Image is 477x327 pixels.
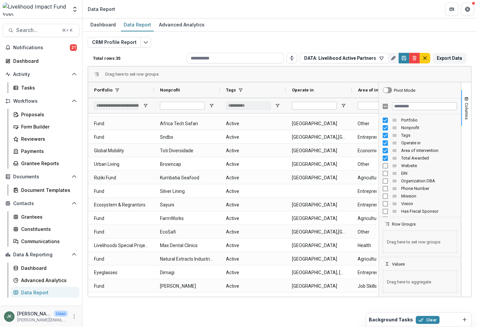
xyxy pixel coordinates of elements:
input: Filter Columns Input [392,102,457,110]
span: Economic Mobility [358,144,412,158]
div: Mission Column [379,192,461,200]
div: Phone Number Column [379,185,461,192]
button: Save [399,53,409,63]
span: Active [226,171,280,185]
div: Pivot Mode [394,88,416,93]
span: Fund [94,130,148,144]
span: [GEOGRAPHIC_DATA] [292,171,346,185]
span: Drag here to set row groups [383,231,457,253]
span: [GEOGRAPHIC_DATA] [292,144,346,158]
span: Fund [94,212,148,225]
div: Organization DBA Column [379,177,461,185]
input: Area of intervention Filter Input [358,102,403,110]
div: Fiscal Sponsor Name Column [379,215,461,223]
span: Organization DBA [401,178,457,183]
button: More [70,313,78,321]
span: [GEOGRAPHIC_DATA] [292,158,346,171]
span: Fund [94,185,148,198]
span: Other [358,117,412,130]
span: Other [358,225,412,239]
span: Livelihoods Special Projects [94,239,148,252]
button: Open Filter Menu [143,103,148,108]
span: Sndbx [160,130,214,144]
span: Agriculture, Fishing & Conservation [358,252,412,266]
div: Dashboard [13,57,74,64]
span: Values [392,262,405,267]
span: Notifications [13,45,70,51]
span: Tags [401,133,457,138]
div: Row Groups [379,227,461,257]
span: Active [226,130,280,144]
div: ⌘ + K [61,27,74,34]
button: Open Documents [3,171,79,182]
div: Communications [21,238,74,245]
p: [PERSON_NAME] [17,310,51,317]
div: Form Builder [21,123,74,130]
span: Documents [13,174,69,180]
span: Mission [401,194,457,199]
span: Sayuni [160,198,214,212]
span: Active [226,279,280,293]
a: Communications [11,236,79,247]
button: Edit selected report [141,37,151,48]
div: Tasks [21,84,74,91]
span: Active [226,239,280,252]
span: Fund [94,279,148,293]
span: Entrepreneurship - Business Support [358,198,412,212]
div: Reviewers [21,135,74,142]
span: Urban Living [94,158,148,171]
a: Data Report [11,287,79,298]
nav: breadcrumb [85,4,118,14]
span: [GEOGRAPHIC_DATA] [292,198,346,212]
span: Portfolio [401,118,457,123]
span: Agriculture, Fishing & Conservation [358,171,412,185]
div: Area of intervention Column [379,147,461,154]
button: Export Data [433,53,466,63]
button: Dismiss [461,316,469,324]
button: Open Filter Menu [209,103,214,108]
img: Livelihood Impact Fund logo [3,3,68,16]
span: Drag here to set row groups [105,72,159,77]
span: Africa Tech Safari [160,117,214,130]
span: Kumbatia Seafood [160,171,214,185]
span: Nonprofit [160,88,180,92]
span: [GEOGRAPHIC_DATA] [292,293,346,307]
div: Proposals [21,111,74,118]
span: Entrepreneurship - Business Support [358,266,412,279]
span: Max Dental Clinics [160,239,214,252]
a: Data Report [121,18,154,31]
span: FarmWorks [160,212,214,225]
span: Riziki Fund [94,171,148,185]
span: Active [226,212,280,225]
span: Search... [16,27,58,33]
span: Fund [94,293,148,307]
div: Operate in Column [379,139,461,147]
span: Active [226,225,280,239]
a: Dashboard [88,18,118,31]
span: Nonprofit [401,125,457,130]
button: DATA: Livelihood Active Partners [300,53,389,63]
button: default [420,53,430,63]
span: Drag here to aggregate [383,271,457,293]
div: Grantees [21,213,74,220]
span: Natural Extracts Industries (NEI) [160,252,214,266]
span: Agriculture, Fishing & Conservation [358,293,412,307]
span: [GEOGRAPHIC_DATA] [292,279,346,293]
button: Delete [409,53,420,63]
p: User [54,311,68,317]
input: Nonprofit Filter Input [160,102,205,110]
span: Dimagi [160,266,214,279]
span: Has Fiscal Sponsor [401,209,457,214]
span: Global Mobility [94,144,148,158]
div: Website Column [379,162,461,169]
span: Operate in [401,140,457,145]
span: 21 [70,44,77,51]
span: Total Awarded [401,156,457,161]
span: Activity [13,72,69,77]
a: Proposals [11,109,79,120]
span: [PERSON_NAME] [160,279,214,293]
a: Payments [11,146,79,157]
a: Reviewers [11,133,79,144]
button: Rename [388,53,399,63]
span: Contacts [13,201,69,206]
